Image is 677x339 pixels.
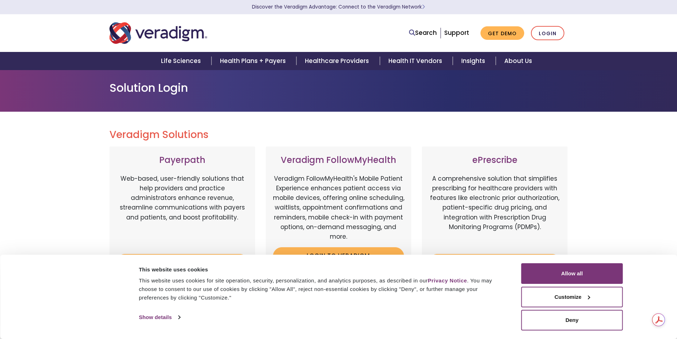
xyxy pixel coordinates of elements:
a: Health Plans + Payers [211,52,296,70]
a: Show details [139,312,180,323]
a: Healthcare Providers [296,52,380,70]
p: A comprehensive solution that simplifies prescribing for healthcare providers with features like ... [429,174,560,249]
a: Search [409,28,437,38]
div: This website uses cookies [139,265,505,274]
h3: Payerpath [117,155,248,165]
a: Insights [453,52,496,70]
a: Health IT Vendors [380,52,453,70]
a: Login to Payerpath [117,254,248,270]
button: Deny [521,310,623,330]
a: Privacy Notice [428,277,467,284]
img: Veradigm logo [109,21,207,45]
h2: Veradigm Solutions [109,129,568,141]
h3: ePrescribe [429,155,560,165]
button: Customize [521,287,623,307]
h3: Veradigm FollowMyHealth [273,155,404,165]
a: About Us [496,52,541,70]
a: Login [531,26,564,41]
h1: Solution Login [109,81,568,95]
a: Login to Veradigm FollowMyHealth [273,247,404,270]
a: Login to ePrescribe [429,254,560,270]
div: This website uses cookies for site operation, security, personalization, and analytics purposes, ... [139,276,505,302]
span: Learn More [422,4,425,10]
a: Life Sciences [152,52,211,70]
button: Allow all [521,263,623,284]
a: Discover the Veradigm Advantage: Connect to the Veradigm NetworkLearn More [252,4,425,10]
a: Get Demo [480,26,524,40]
p: Veradigm FollowMyHealth's Mobile Patient Experience enhances patient access via mobile devices, o... [273,174,404,242]
a: Support [444,28,469,37]
p: Web-based, user-friendly solutions that help providers and practice administrators enhance revenu... [117,174,248,249]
